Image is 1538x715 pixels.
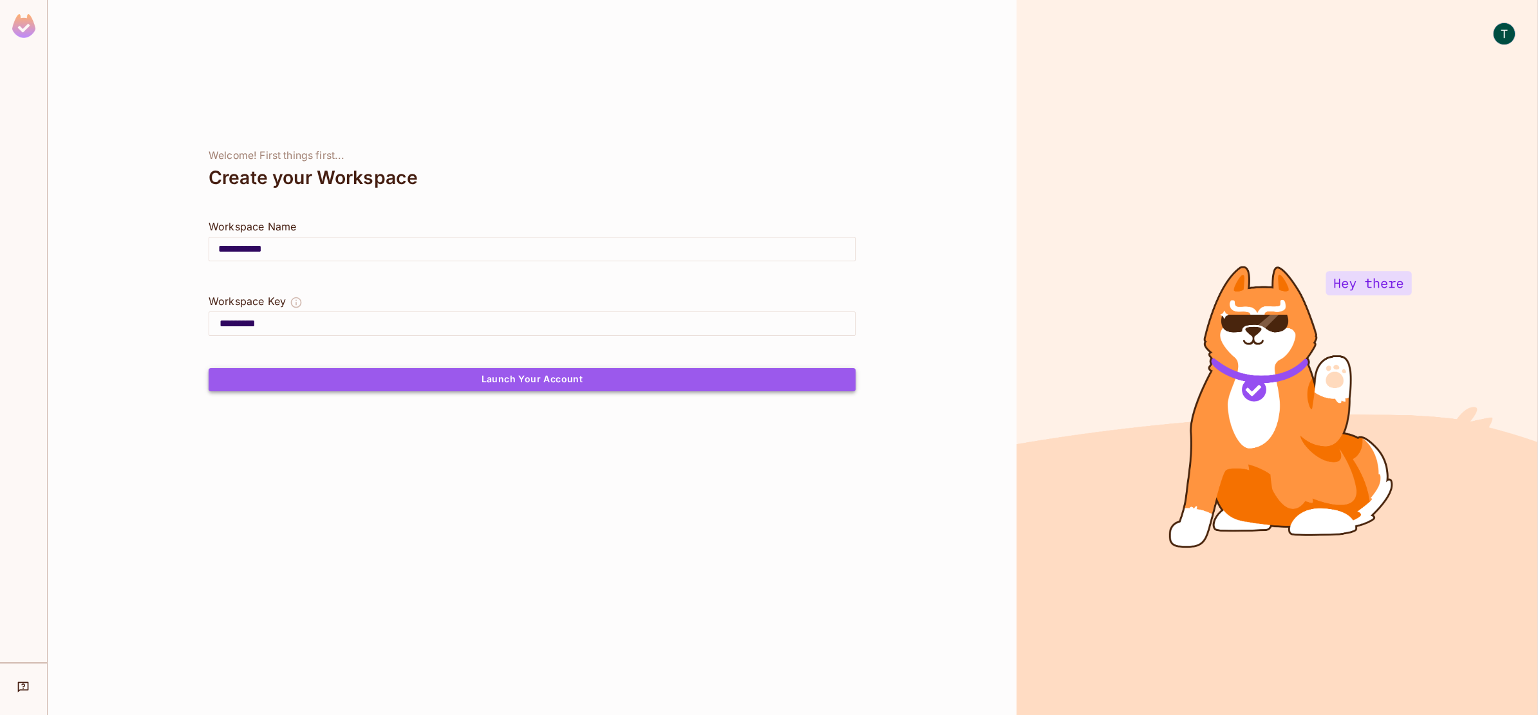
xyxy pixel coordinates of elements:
button: The Workspace Key is unique, and serves as the identifier of your workspace. [290,293,303,311]
div: Workspace Name [209,219,856,234]
button: Launch Your Account [209,368,856,391]
div: Create your Workspace [209,162,856,193]
img: Teerawat Prarom [1494,23,1515,44]
div: Workspace Key [209,293,286,309]
div: Welcome! First things first... [209,149,856,162]
img: SReyMgAAAABJRU5ErkJggg== [12,14,35,38]
div: Help & Updates [9,674,38,700]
